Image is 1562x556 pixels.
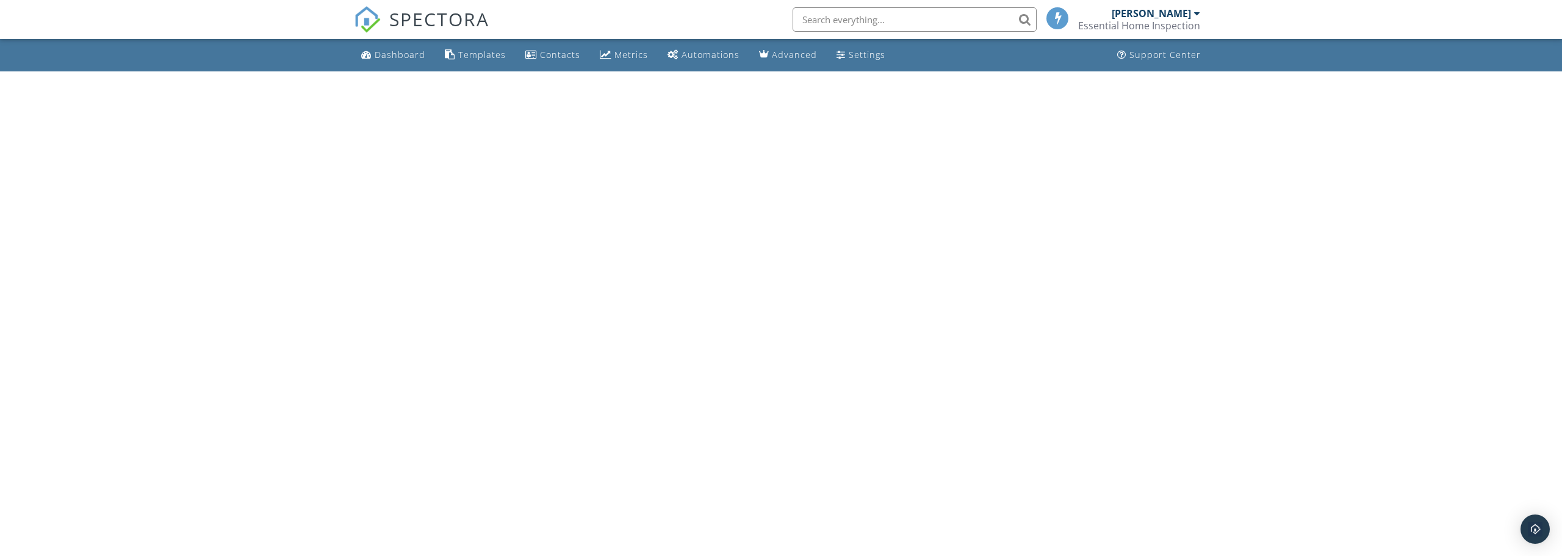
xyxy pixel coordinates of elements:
[849,49,885,60] div: Settings
[1112,44,1206,67] a: Support Center
[832,44,890,67] a: Settings
[682,49,740,60] div: Automations
[614,49,648,60] div: Metrics
[520,44,585,67] a: Contacts
[1078,20,1200,32] div: Essential Home Inspection
[356,44,430,67] a: Dashboard
[354,16,489,42] a: SPECTORA
[772,49,817,60] div: Advanced
[1521,514,1550,544] div: Open Intercom Messenger
[354,6,381,33] img: The Best Home Inspection Software - Spectora
[540,49,580,60] div: Contacts
[793,7,1037,32] input: Search everything...
[389,6,489,32] span: SPECTORA
[663,44,744,67] a: Automations (Basic)
[440,44,511,67] a: Templates
[375,49,425,60] div: Dashboard
[1112,7,1191,20] div: [PERSON_NAME]
[1129,49,1201,60] div: Support Center
[754,44,822,67] a: Advanced
[595,44,653,67] a: Metrics
[458,49,506,60] div: Templates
